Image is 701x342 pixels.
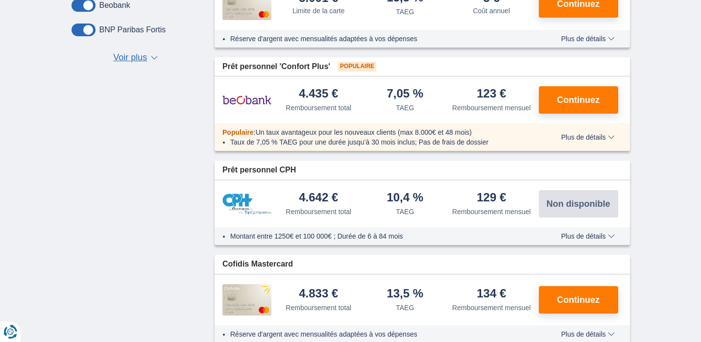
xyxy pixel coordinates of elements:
div: 4.833 € [299,288,338,301]
div: 13,5 % [387,288,423,301]
span: Plus de détails [561,233,614,240]
div: 4.642 € [299,192,338,205]
div: 7,05 % [387,88,423,101]
img: pret personnel Cofidis CC [222,284,271,316]
span: Plus de détails [561,331,614,338]
span: Prêt personnel CPH [222,165,296,176]
span: ▼ [151,56,158,60]
div: 129 € [477,192,506,205]
div: 4.435 € [299,88,338,101]
button: Plus de détails [554,232,622,240]
span: Non disponible [547,199,610,208]
div: TAEG [396,103,414,113]
div: TAEG [396,303,414,313]
button: Plus de détails [554,330,622,338]
label: BNP Paribas Fortis [99,25,166,34]
div: 123 € [477,88,506,101]
span: Populaire [222,128,254,136]
li: Montant entre 1250€ et 100 000€ ; Durée de 6 à 84 mois [230,231,532,241]
button: Continuez [539,86,618,114]
div: Remboursement total [286,207,351,217]
div: : [215,127,540,137]
li: Réserve d'argent avec mensualités adaptées à vos dépenses [230,34,532,44]
div: Remboursement total [286,103,351,113]
span: Un taux avantageux pour les nouveaux clients (max 8.000€ et 48 mois) [256,128,472,136]
div: Coût annuel [473,6,510,16]
span: Prêt personnel 'Confort Plus' [222,61,330,73]
span: Populaire [338,62,376,72]
button: Plus de détails [554,35,622,43]
span: Plus de détails [561,134,614,141]
button: Voir plus ▼ [110,51,161,65]
div: Remboursement mensuel [452,303,531,313]
img: pret personnel Beobank [222,88,271,112]
div: TAEG [396,207,414,217]
li: Réserve d'argent avec mensualités adaptées à vos dépenses [230,329,532,339]
span: Cofidis Mastercard [222,259,293,270]
label: Beobank [99,1,130,10]
button: Plus de détails [554,133,622,141]
div: Remboursement total [286,303,351,313]
span: Voir plus [113,51,147,64]
img: pret personnel CPH Banque [222,194,271,215]
span: Continuez [557,295,600,304]
li: Taux de 7,05 % TAEG pour une durée jusqu’à 30 mois inclus; Pas de frais de dossier [230,137,532,147]
div: Remboursement mensuel [452,207,531,217]
div: Remboursement mensuel [452,103,531,113]
span: Plus de détails [561,35,614,42]
div: TAEG [396,7,414,17]
button: Non disponible [539,190,618,218]
span: Continuez [557,96,600,104]
button: Continuez [539,286,618,314]
div: 10,4 % [387,192,423,205]
div: 134 € [477,288,506,301]
div: Limite de la carte [292,6,345,16]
